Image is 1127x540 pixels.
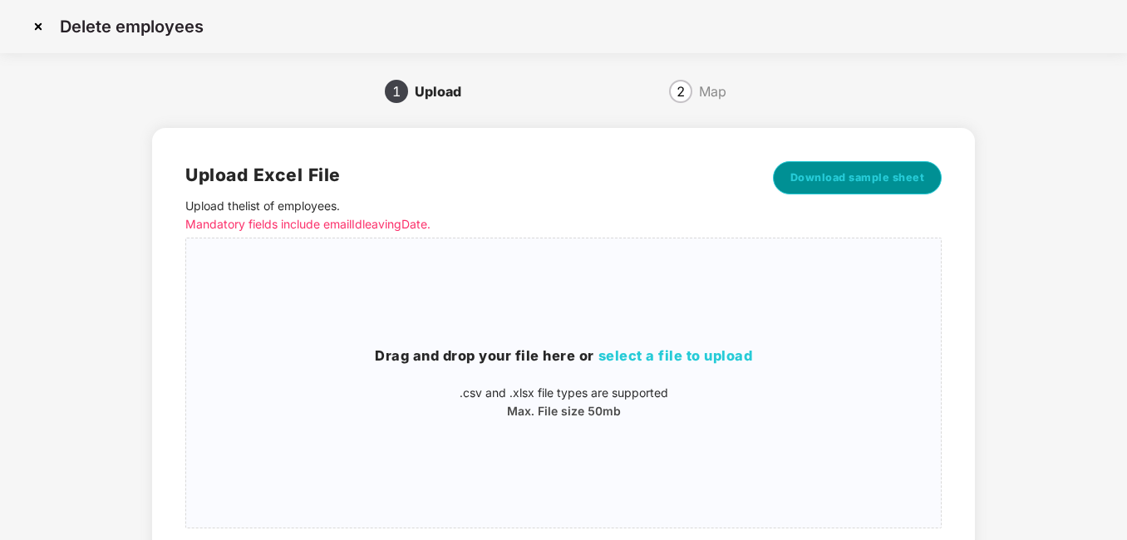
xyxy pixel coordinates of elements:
div: Upload [415,78,475,105]
p: .csv and .xlsx file types are supported [186,384,941,402]
h2: Upload Excel File [185,161,753,189]
p: Mandatory fields include emailId leavingDate. [185,215,753,233]
span: 1 [392,85,401,98]
img: svg+xml;base64,PHN2ZyBpZD0iQ3Jvc3MtMzJ4MzIiIHhtbG5zPSJodHRwOi8vd3d3LnczLm9yZy8yMDAwL3N2ZyIgd2lkdG... [25,13,52,40]
span: Download sample sheet [790,169,925,186]
p: Upload the list of employees . [185,197,753,233]
h3: Drag and drop your file here or [186,346,941,367]
span: Drag and drop your file here orselect a file to upload.csv and .xlsx file types are supportedMax.... [186,238,941,528]
div: Map [699,78,726,105]
span: 2 [677,85,685,98]
p: Max. File size 50mb [186,402,941,420]
span: select a file to upload [598,347,753,364]
p: Delete employees [60,17,204,37]
button: Download sample sheet [773,161,942,194]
